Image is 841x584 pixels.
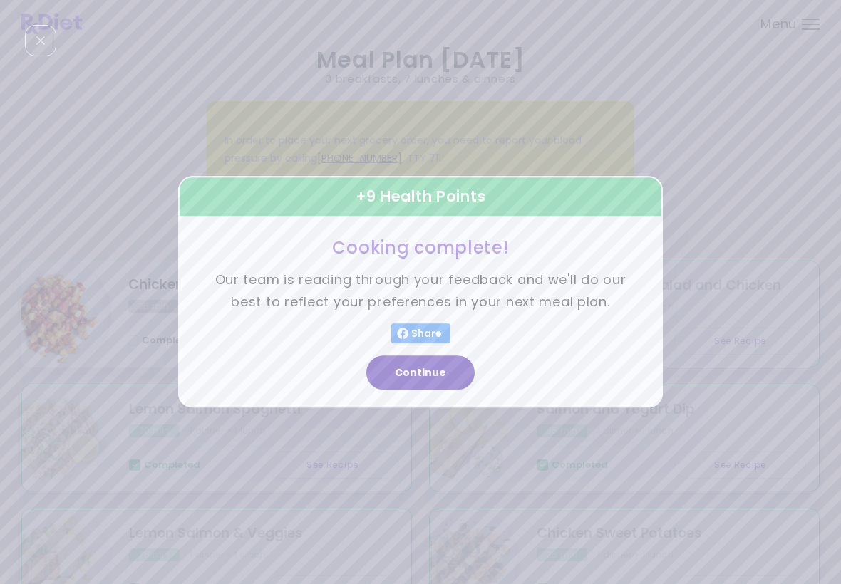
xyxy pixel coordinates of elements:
span: Share [408,328,445,340]
div: Close [25,25,56,56]
h3: Cooking complete! [214,236,627,259]
button: Share [391,324,450,344]
button: Continue [366,356,475,390]
p: Our team is reading through your feedback and we'll do our best to reflect your preferences in yo... [214,270,627,313]
div: + 9 Health Points [178,176,663,217]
